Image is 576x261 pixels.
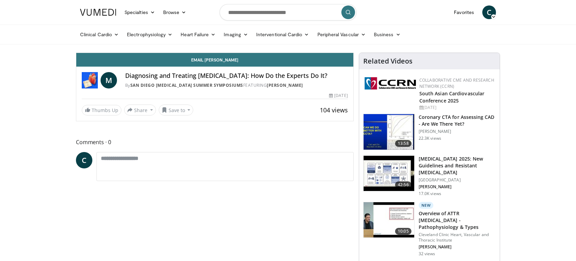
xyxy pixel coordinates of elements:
[419,251,435,257] p: 32 views
[125,72,348,80] h4: Diagnosing and Treating [MEDICAL_DATA]: How Do the Experts Do It?
[395,228,411,235] span: 10:05
[329,93,348,99] div: [DATE]
[320,106,348,114] span: 104 views
[252,28,313,41] a: Interventional Cardio
[124,105,156,115] button: Share
[419,90,485,104] a: South Asian Cardiovascular Conference 2025
[364,156,414,191] img: 280bcb39-0f4e-42eb-9c44-b41b9262a277.150x105_q85_crop-smart_upscale.jpg
[419,136,441,141] p: 22.3K views
[159,105,194,115] button: Save to
[82,105,121,115] a: Thumbs Up
[101,72,117,88] a: M
[364,114,414,150] img: 34b2b9a4-89e5-4b8c-b553-8a638b61a706.150x105_q85_crop-smart_upscale.jpg
[76,138,354,147] span: Comments 0
[220,28,252,41] a: Imaging
[419,155,496,176] h3: [MEDICAL_DATA] 2025: New Guidelines and Resistant [MEDICAL_DATA]
[419,129,496,134] p: [PERSON_NAME]
[363,114,496,150] a: 13:58 Coronary CTA for Assessing CAD - Are We There Yet? [PERSON_NAME] 22.3K views
[82,72,98,88] img: San Diego Heart Failure Summer Symposiums
[370,28,405,41] a: Business
[363,155,496,196] a: 42:56 [MEDICAL_DATA] 2025: New Guidelines and Resistant [MEDICAL_DATA] [GEOGRAPHIC_DATA] [PERSON_...
[159,5,191,19] a: Browse
[419,202,434,209] p: New
[419,105,494,111] div: [DATE]
[76,28,123,41] a: Clinical Cardio
[419,232,496,243] p: Cleveland Clinic Heart, Vascular and Thoracic Institute
[419,77,494,89] a: Collaborative CME and Research Network (CCRN)
[123,28,176,41] a: Electrophysiology
[395,181,411,188] span: 42:56
[220,4,356,20] input: Search topics, interventions
[80,9,116,16] img: VuMedi Logo
[125,82,348,88] div: By FEATURING
[419,210,496,231] h3: Overview of ATTR [MEDICAL_DATA] - Pathophysiology & Types
[267,82,303,88] a: [PERSON_NAME]
[419,184,496,190] p: [PERSON_NAME]
[76,53,353,67] a: Email [PERSON_NAME]
[76,152,92,168] a: C
[130,82,243,88] a: San Diego [MEDICAL_DATA] Summer Symposiums
[364,202,414,238] img: 2f83149f-471f-45a5-8edf-b959582daf19.150x105_q85_crop-smart_upscale.jpg
[365,77,416,90] img: a04ee3ba-8487-4636-b0fb-5e8d268f3737.png.150x105_q85_autocrop_double_scale_upscale_version-0.2.png
[120,5,159,19] a: Specialties
[419,244,496,250] p: [PERSON_NAME]
[419,114,496,127] h3: Coronary CTA for Assessing CAD - Are We There Yet?
[363,202,496,257] a: 10:05 New Overview of ATTR [MEDICAL_DATA] - Pathophysiology & Types Cleveland Clinic Heart, Vascu...
[363,57,413,65] h4: Related Videos
[482,5,496,19] a: C
[395,140,411,147] span: 13:58
[176,28,220,41] a: Heart Failure
[313,28,370,41] a: Peripheral Vascular
[450,5,478,19] a: Favorites
[419,191,441,196] p: 17.0K views
[419,177,496,183] p: [GEOGRAPHIC_DATA]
